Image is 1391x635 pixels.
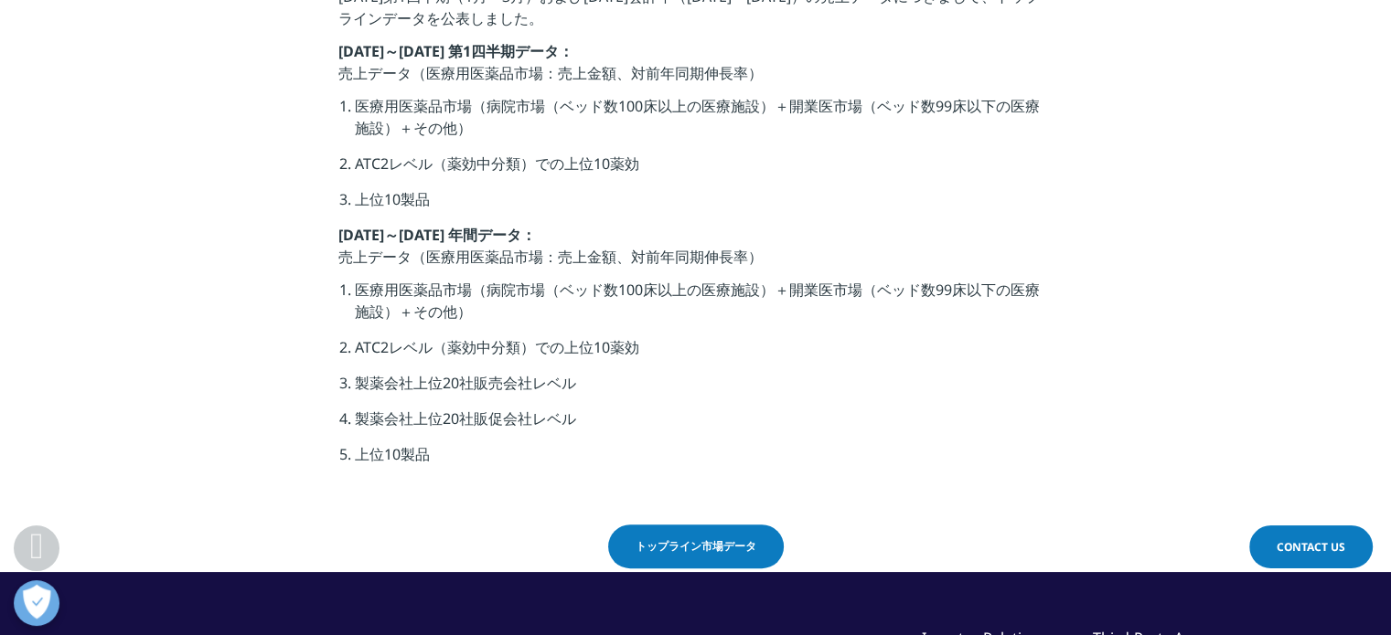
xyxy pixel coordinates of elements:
li: ATC2レベル（薬効中分類）での上位10薬効 [355,336,1053,372]
button: 優先設定センターを開く [14,580,59,626]
li: 上位10製品 [355,188,1053,224]
span: トップライン市場データ [636,538,756,555]
a: トップライン市場データ [608,524,784,568]
strong: [DATE]～[DATE] 第1四半期データ： [338,41,573,61]
li: 製薬会社上位20社販促会社レベル [355,407,1053,443]
li: ATC2レベル（薬効中分類）での上位10薬効 [355,153,1053,188]
strong: [DATE]～[DATE] 年間データ： [338,225,536,245]
a: Contact Us [1249,525,1373,568]
li: 製薬会社上位20社販売会社レベル [355,372,1053,407]
p: 売上データ（医療用医薬品市場：売上金額、対前年同期伸長率） [338,246,1053,279]
li: 医療用医薬品市場（病院市場（ベッド数100床以上の医療施設）＋開業医市場（ベッド数99床以下の医療施設）＋その他） [355,95,1053,153]
li: 上位10製品 [355,443,1053,479]
span: Contact Us [1277,539,1345,555]
p: 売上データ（医療用医薬品市場：売上金額、対前年同期伸長率） [338,62,1053,95]
li: 医療用医薬品市場（病院市場（ベッド数100床以上の医療施設）＋開業医市場（ベッド数99床以下の医療施設）＋その他） [355,279,1053,336]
